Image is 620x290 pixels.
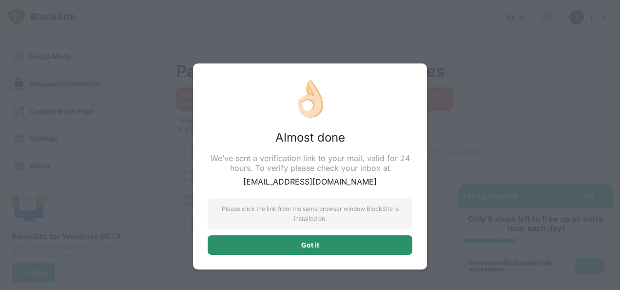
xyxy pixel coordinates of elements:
[208,173,412,198] div: [EMAIL_ADDRESS][DOMAIN_NAME]
[208,198,412,229] div: Please click the link from the same browser window BlockSite is installed on.
[301,241,319,249] div: Got it
[208,78,412,130] div: 👌🏻
[208,145,412,173] div: We’ve sent a verification link to your mail, valid for 24 hours. To verify please check your inbo...
[208,130,412,145] div: Almost done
